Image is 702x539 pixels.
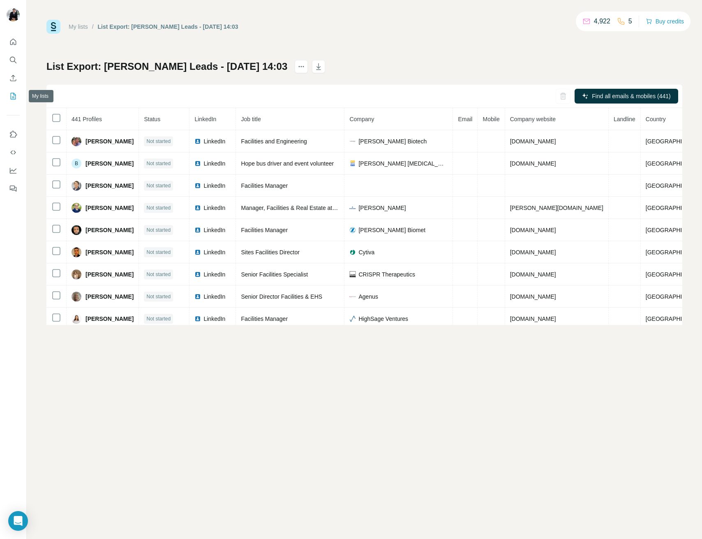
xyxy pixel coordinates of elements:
[646,116,666,122] span: Country
[241,160,334,167] span: Hope bus driver and event volunteer
[510,116,556,122] span: Company website
[349,160,356,167] img: company-logo
[7,163,20,178] button: Dashboard
[241,316,288,322] span: Facilities Manager
[72,203,81,213] img: Avatar
[7,53,20,67] button: Search
[72,116,102,122] span: 441 Profiles
[349,206,356,210] img: company-logo
[349,293,356,300] img: company-logo
[592,92,670,100] span: Find all emails & mobiles (441)
[194,205,201,211] img: LinkedIn logo
[7,71,20,85] button: Enrich CSV
[358,137,427,145] span: [PERSON_NAME] Biotech
[203,159,225,168] span: LinkedIn
[594,16,610,26] p: 4,922
[85,248,134,256] span: [PERSON_NAME]
[241,205,620,211] span: Manager, Facilities & Real Estate at [GEOGRAPHIC_DATA] - Northeast | [GEOGRAPHIC_DATA] ([GEOGRAPH...
[458,116,472,122] span: Email
[203,137,225,145] span: LinkedIn
[510,227,556,233] span: [DOMAIN_NAME]
[92,23,94,31] li: /
[98,23,238,31] div: List Export: [PERSON_NAME] Leads - [DATE] 14:03
[7,35,20,49] button: Quick start
[85,226,134,234] span: [PERSON_NAME]
[85,159,134,168] span: [PERSON_NAME]
[575,89,678,104] button: Find all emails & mobiles (441)
[85,204,134,212] span: [PERSON_NAME]
[349,138,356,145] img: company-logo
[72,136,81,146] img: Avatar
[510,138,556,145] span: [DOMAIN_NAME]
[358,159,448,168] span: [PERSON_NAME] [MEDICAL_DATA] Resource Foundation
[7,89,20,104] button: My lists
[194,227,201,233] img: LinkedIn logo
[194,182,201,189] img: LinkedIn logo
[194,138,201,145] img: LinkedIn logo
[358,226,425,234] span: [PERSON_NAME] Biomet
[7,145,20,160] button: Use Surfe API
[295,60,308,73] button: actions
[241,116,261,122] span: Job title
[7,8,20,21] img: Avatar
[146,249,171,256] span: Not started
[72,159,81,168] div: B
[241,271,308,278] span: Senior Facilities Specialist
[349,271,356,278] img: company-logo
[510,271,556,278] span: [DOMAIN_NAME]
[510,205,603,211] span: [PERSON_NAME][DOMAIN_NAME]
[194,160,201,167] img: LinkedIn logo
[146,138,171,145] span: Not started
[72,247,81,257] img: Avatar
[203,248,225,256] span: LinkedIn
[72,314,81,324] img: Avatar
[241,138,307,145] span: Facilities and Engineering
[349,227,356,233] img: company-logo
[85,182,134,190] span: [PERSON_NAME]
[146,226,171,234] span: Not started
[349,249,356,256] img: company-logo
[72,292,81,302] img: Avatar
[203,270,225,279] span: LinkedIn
[46,20,60,34] img: Surfe Logo
[146,293,171,300] span: Not started
[241,249,299,256] span: Sites Facilities Director
[194,116,216,122] span: LinkedIn
[510,249,556,256] span: [DOMAIN_NAME]
[46,60,287,73] h1: List Export: [PERSON_NAME] Leads - [DATE] 14:03
[510,160,556,167] span: [DOMAIN_NAME]
[358,293,378,301] span: Agenus
[358,204,406,212] span: [PERSON_NAME]
[203,204,225,212] span: LinkedIn
[146,182,171,189] span: Not started
[203,226,225,234] span: LinkedIn
[194,293,201,300] img: LinkedIn logo
[69,23,88,30] a: My lists
[646,16,684,27] button: Buy credits
[194,249,201,256] img: LinkedIn logo
[146,315,171,322] span: Not started
[72,181,81,191] img: Avatar
[614,116,635,122] span: Landline
[358,248,374,256] span: Cytiva
[85,293,134,301] span: [PERSON_NAME]
[349,316,356,322] img: company-logo
[358,315,408,323] span: HighSage Ventures
[7,181,20,196] button: Feedback
[8,511,28,531] div: Open Intercom Messenger
[203,182,225,190] span: LinkedIn
[146,204,171,212] span: Not started
[85,315,134,323] span: [PERSON_NAME]
[146,160,171,167] span: Not started
[203,315,225,323] span: LinkedIn
[72,269,81,279] img: Avatar
[85,270,134,279] span: [PERSON_NAME]
[628,16,632,26] p: 5
[358,270,415,279] span: CRISPR Therapeutics
[241,182,288,189] span: Facilities Manager
[510,293,556,300] span: [DOMAIN_NAME]
[241,227,288,233] span: Facilities Manager
[72,225,81,235] img: Avatar
[510,316,556,322] span: [DOMAIN_NAME]
[483,116,499,122] span: Mobile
